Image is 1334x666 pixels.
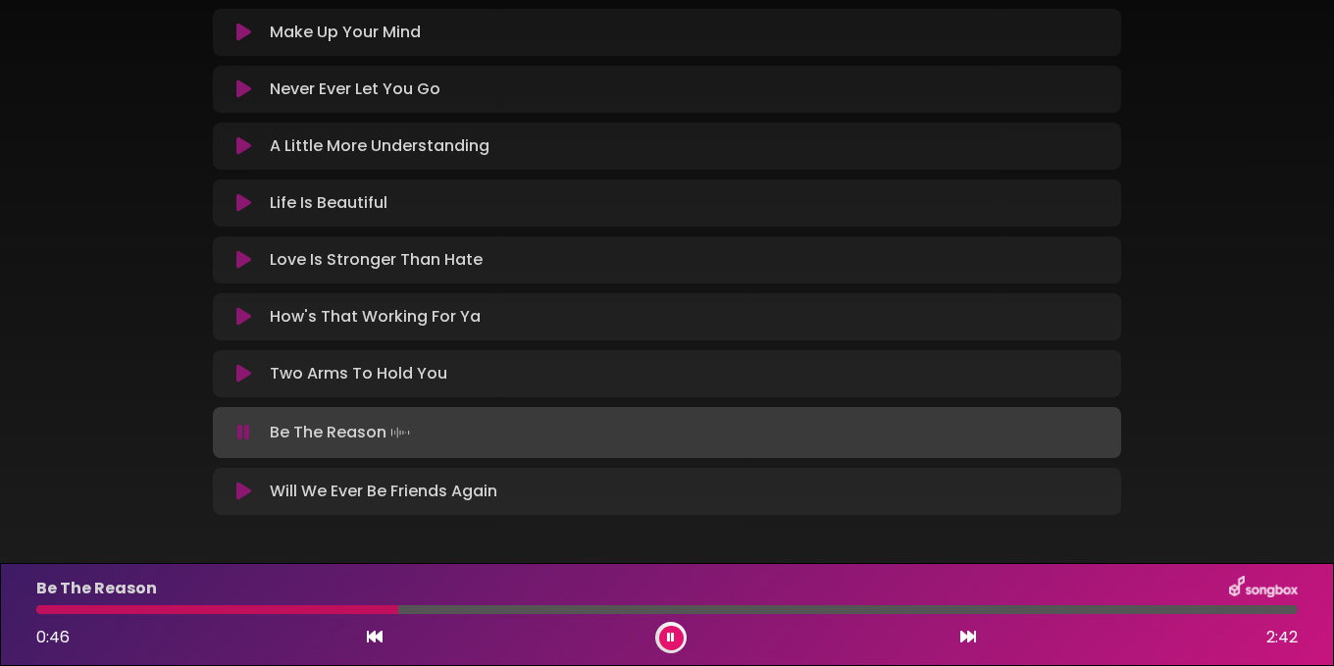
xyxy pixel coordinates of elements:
img: waveform4.gif [386,419,414,446]
p: Will We Ever Be Friends Again [270,480,497,503]
p: How's That Working For Ya [270,305,481,329]
p: Two Arms To Hold You [270,362,447,385]
p: Be The Reason [270,419,414,446]
p: Never Ever Let You Go [270,77,440,101]
p: Make Up Your Mind [270,21,421,44]
img: songbox-logo-white.png [1229,576,1298,601]
p: Love Is Stronger Than Hate [270,248,483,272]
p: Be The Reason [36,577,157,600]
p: A Little More Understanding [270,134,489,158]
p: Life Is Beautiful [270,191,387,215]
